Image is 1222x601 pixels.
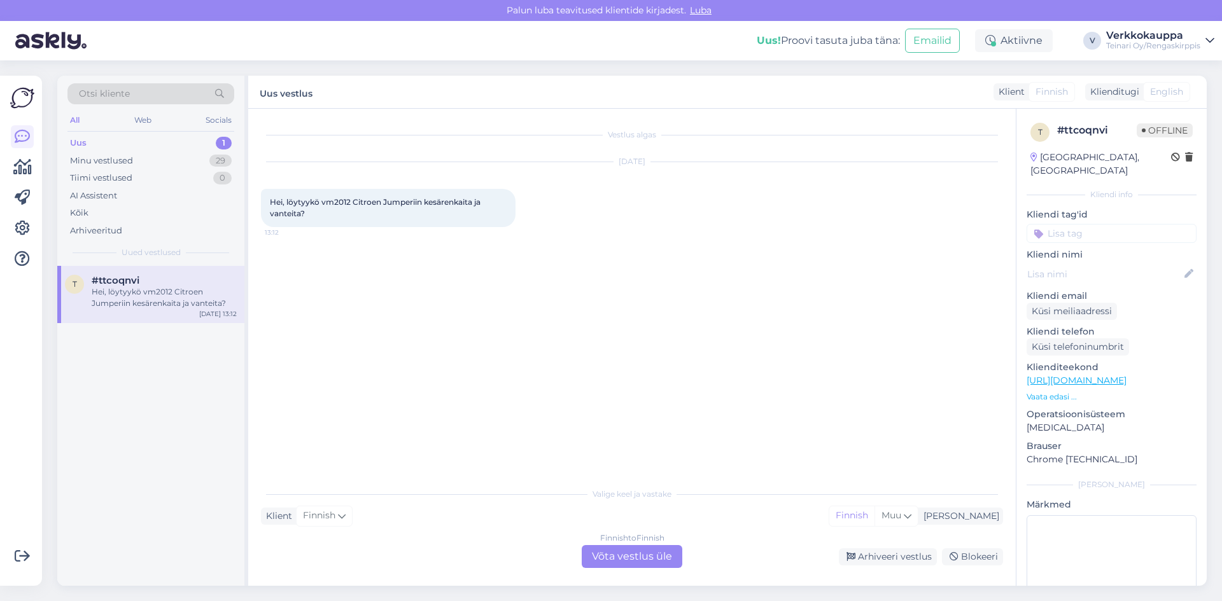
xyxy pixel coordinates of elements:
div: Minu vestlused [70,155,133,167]
div: V [1083,32,1101,50]
div: 29 [209,155,232,167]
a: VerkkokauppaTeinari Oy/Rengaskirppis [1106,31,1214,51]
div: Teinari Oy/Rengaskirppis [1106,41,1200,51]
span: Hei, löytyykö vm2012 Citroen Jumperiin kesärenkaita ja vanteita? [270,197,482,218]
div: Võta vestlus üle [582,545,682,568]
div: Tiimi vestlused [70,172,132,184]
div: [DATE] 13:12 [199,309,237,319]
input: Lisa nimi [1027,267,1182,281]
p: Vaata edasi ... [1027,391,1197,403]
p: Klienditeekond [1027,361,1197,374]
span: Finnish [1036,85,1068,99]
p: Operatsioonisüsteem [1027,408,1197,421]
div: Klient [261,509,292,523]
div: Hei, löytyykö vm2012 Citroen Jumperiin kesärenkaita ja vanteita? [92,286,237,309]
p: Kliendi tag'id [1027,208,1197,221]
div: Uus [70,137,87,149]
p: Kliendi telefon [1027,325,1197,338]
span: Muu [881,509,901,521]
span: Otsi kliente [79,87,130,100]
p: Brauser [1027,439,1197,453]
span: Offline [1137,123,1193,137]
div: 0 [213,172,232,184]
div: Finnish [829,506,874,525]
div: [GEOGRAPHIC_DATA], [GEOGRAPHIC_DATA] [1030,151,1171,177]
button: Emailid [905,29,960,53]
div: Küsi meiliaadressi [1027,303,1117,320]
div: Verkkokauppa [1106,31,1200,41]
div: Aktiivne [975,29,1053,52]
div: Kõik [70,207,88,219]
span: t [73,279,77,289]
span: #ttcoqnvi [92,275,139,286]
div: Blokeeri [942,548,1003,565]
div: All [67,112,82,128]
div: # ttcoqnvi [1057,123,1137,138]
b: Uus! [757,34,781,46]
span: Finnish [303,509,335,523]
span: Uued vestlused [122,247,181,258]
div: Küsi telefoninumbrit [1027,338,1129,356]
div: Web [132,112,154,128]
p: Chrome [TECHNICAL_ID] [1027,453,1197,466]
div: Arhiveeritud [70,225,122,237]
div: Kliendi info [1027,189,1197,200]
div: [PERSON_NAME] [1027,479,1197,490]
div: [DATE] [261,156,1003,167]
div: [PERSON_NAME] [918,509,999,523]
div: Proovi tasuta juba täna: [757,33,900,48]
div: 1 [216,137,232,149]
div: Klienditugi [1085,85,1139,99]
span: English [1150,85,1183,99]
span: t [1038,127,1043,137]
div: AI Assistent [70,190,117,202]
a: [URL][DOMAIN_NAME] [1027,375,1127,386]
div: Vestlus algas [261,129,1003,141]
p: Kliendi nimi [1027,248,1197,261]
label: Uus vestlus [260,83,313,100]
div: Socials [203,112,234,128]
div: Finnish to Finnish [600,532,664,544]
img: Askly Logo [10,86,34,110]
div: Valige keel ja vastake [261,488,1003,500]
div: Arhiveeri vestlus [839,548,937,565]
span: 13:12 [265,228,313,237]
p: Märkmed [1027,498,1197,511]
input: Lisa tag [1027,224,1197,243]
p: Kliendi email [1027,289,1197,303]
div: Klient [994,85,1025,99]
span: Luba [686,4,715,16]
p: [MEDICAL_DATA] [1027,421,1197,434]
